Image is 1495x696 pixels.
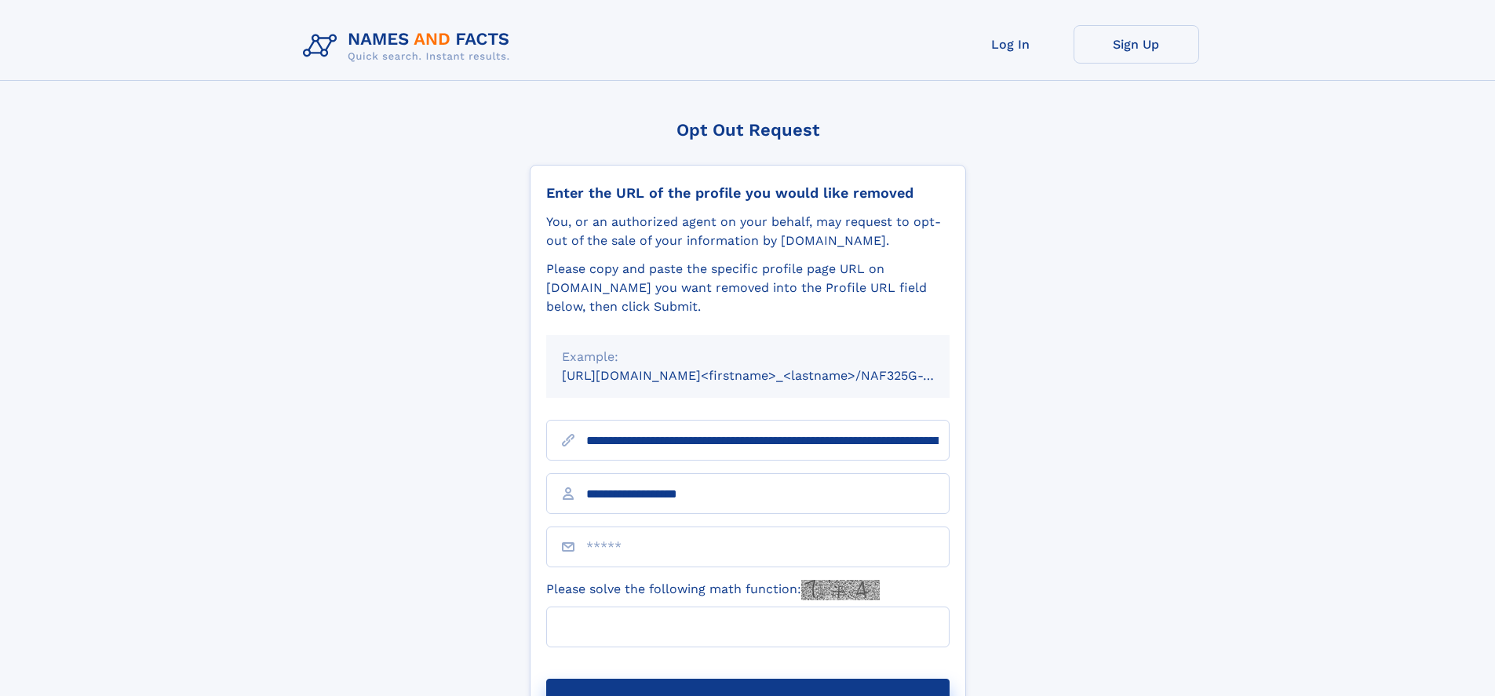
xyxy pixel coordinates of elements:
[562,348,934,366] div: Example:
[297,25,523,67] img: Logo Names and Facts
[546,260,950,316] div: Please copy and paste the specific profile page URL on [DOMAIN_NAME] you want removed into the Pr...
[546,184,950,202] div: Enter the URL of the profile you would like removed
[546,580,880,600] label: Please solve the following math function:
[530,120,966,140] div: Opt Out Request
[948,25,1074,64] a: Log In
[546,213,950,250] div: You, or an authorized agent on your behalf, may request to opt-out of the sale of your informatio...
[562,368,979,383] small: [URL][DOMAIN_NAME]<firstname>_<lastname>/NAF325G-xxxxxxxx
[1074,25,1199,64] a: Sign Up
